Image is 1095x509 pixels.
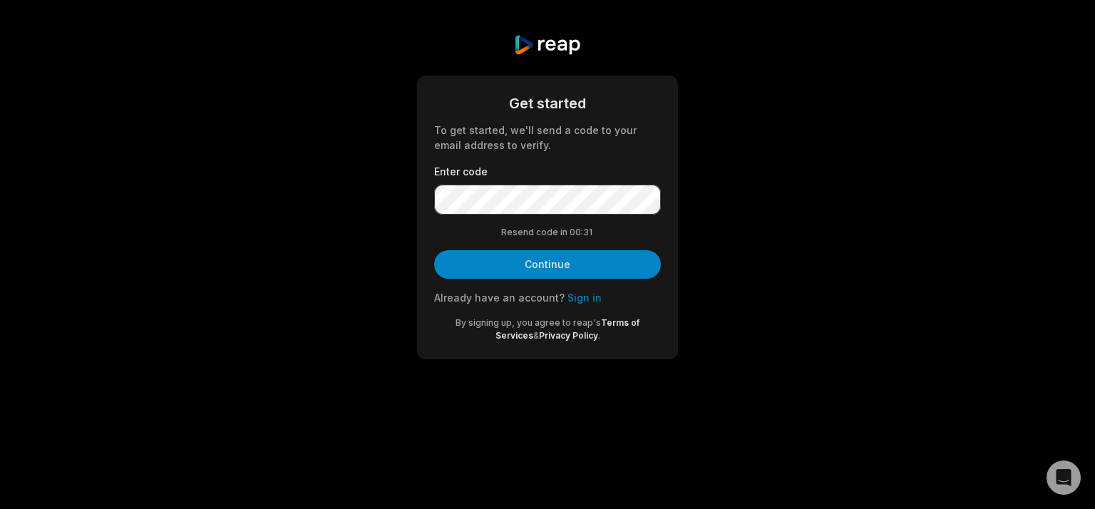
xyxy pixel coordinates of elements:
[495,317,640,341] a: Terms of Services
[583,226,595,239] span: 31
[567,292,602,304] a: Sign in
[598,330,600,341] span: .
[434,250,661,279] button: Continue
[539,330,598,341] a: Privacy Policy
[434,123,661,153] div: To get started, we'll send a code to your email address to verify.
[434,93,661,114] div: Get started
[533,330,539,341] span: &
[1047,461,1081,495] div: Open Intercom Messenger
[513,34,581,56] img: reap
[434,226,661,239] div: Resend code in 00:
[434,164,661,179] label: Enter code
[434,292,565,304] span: Already have an account?
[456,317,601,328] span: By signing up, you agree to reap's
